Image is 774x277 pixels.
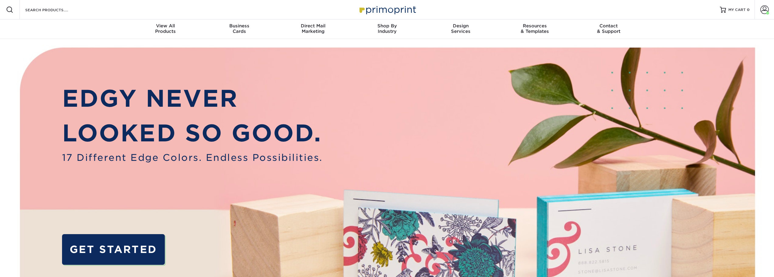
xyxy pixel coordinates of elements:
[62,151,323,165] span: 17 Different Edge Colors. Endless Possibilities.
[202,23,276,29] span: Business
[572,23,646,29] span: Contact
[572,19,646,39] a: Contact& Support
[498,23,572,34] div: & Templates
[350,23,424,29] span: Shop By
[498,23,572,29] span: Resources
[357,3,418,16] img: Primoprint
[202,23,276,34] div: Cards
[276,19,350,39] a: Direct MailMarketing
[424,23,498,34] div: Services
[424,19,498,39] a: DesignServices
[572,23,646,34] div: & Support
[276,23,350,29] span: Direct Mail
[129,23,203,29] span: View All
[62,81,323,116] p: EDGY NEVER
[62,116,323,151] p: LOOKED SO GOOD.
[728,7,746,12] span: MY CART
[129,19,203,39] a: View AllProducts
[276,23,350,34] div: Marketing
[202,19,276,39] a: BusinessCards
[25,6,84,13] input: SEARCH PRODUCTS.....
[129,23,203,34] div: Products
[62,234,165,265] a: GET STARTED
[350,19,424,39] a: Shop ByIndustry
[747,8,750,12] span: 0
[498,19,572,39] a: Resources& Templates
[424,23,498,29] span: Design
[350,23,424,34] div: Industry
